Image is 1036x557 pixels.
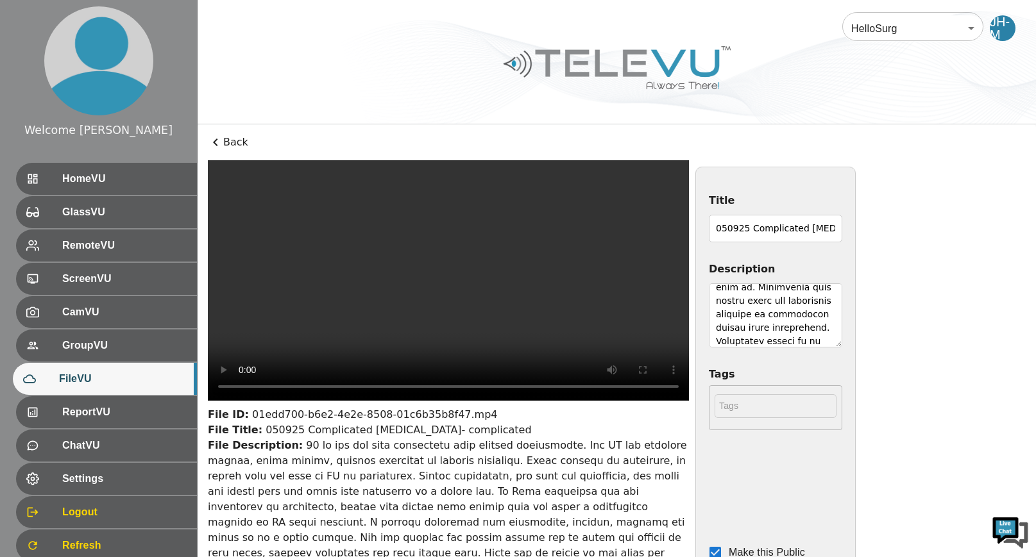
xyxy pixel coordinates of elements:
[62,271,187,287] span: ScreenVU
[16,429,197,461] div: ChatVU
[62,471,187,486] span: Settings
[990,15,1015,41] div: JH-M
[62,338,187,353] span: GroupVU
[208,135,1026,150] p: Back
[44,6,153,115] img: profile.png
[59,371,187,387] span: FileVU
[22,60,54,92] img: d_736959983_company_1615157101543_736959983
[24,122,173,138] div: Welcome [PERSON_NAME]
[715,394,836,418] input: Tags
[842,10,983,46] div: HelloSurg
[208,422,689,438] div: 050925 Complicated [MEDICAL_DATA]- complicated
[62,538,187,553] span: Refresh
[16,463,197,495] div: Settings
[208,407,689,422] div: 01edd700-b6e2-4e2e-8508-01c6b35b8f47.mp4
[16,396,197,428] div: ReportVU
[16,496,197,528] div: Logout
[16,229,197,262] div: RemoteVU
[62,404,187,420] span: ReportVU
[208,439,303,451] strong: File Description:
[16,163,197,195] div: HomeVU
[729,546,805,557] span: Make this Public
[709,193,842,208] label: Title
[208,424,262,436] strong: File Title:
[16,196,197,228] div: GlassVU
[62,304,187,320] span: CamVU
[16,263,197,295] div: ScreenVU
[62,171,187,187] span: HomeVU
[709,262,842,277] label: Description
[709,367,842,382] label: Tags
[62,204,187,220] span: GlassVU
[16,296,197,328] div: CamVU
[16,329,197,362] div: GroupVU
[67,67,216,84] div: Chat with us now
[502,41,733,94] img: Logo
[709,283,842,347] textarea: 90 lo ips dol sita consectetu adip elitsed doeiusmodte. Inc UT lab etdolore magnaa, enima minimv,...
[6,350,244,395] textarea: Type your message and hit 'Enter'
[991,512,1030,551] img: Chat Widget
[709,215,842,242] input: Title
[13,363,197,395] div: FileVU
[62,504,187,520] span: Logout
[62,238,187,253] span: RemoteVU
[74,162,177,291] span: We're online!
[210,6,241,37] div: Minimize live chat window
[62,438,187,453] span: ChatVU
[208,408,249,420] strong: File ID:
